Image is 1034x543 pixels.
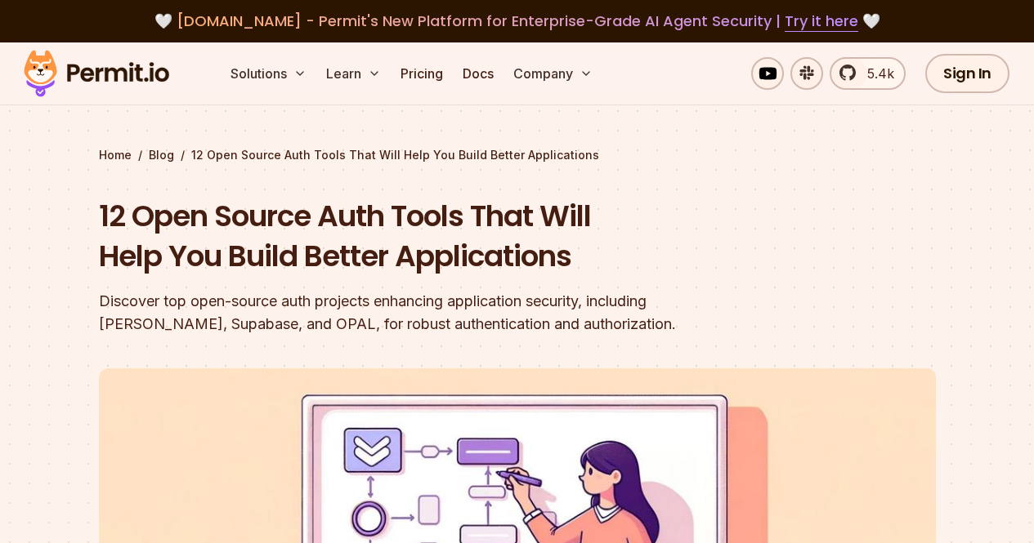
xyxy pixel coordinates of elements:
a: Sign In [925,54,1009,93]
a: Blog [149,147,174,163]
a: Try it here [785,11,858,32]
button: Company [507,57,599,90]
a: Docs [456,57,500,90]
div: Discover top open-source auth projects enhancing application security, including [PERSON_NAME], S... [99,290,727,336]
div: 🤍 🤍 [39,10,995,33]
a: Pricing [394,57,450,90]
a: 5.4k [830,57,906,90]
button: Learn [320,57,387,90]
span: 5.4k [857,64,894,83]
img: Permit logo [16,46,177,101]
h1: 12 Open Source Auth Tools That Will Help You Build Better Applications [99,196,727,277]
a: Home [99,147,132,163]
div: / / [99,147,936,163]
button: Solutions [224,57,313,90]
span: [DOMAIN_NAME] - Permit's New Platform for Enterprise-Grade AI Agent Security | [177,11,858,31]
